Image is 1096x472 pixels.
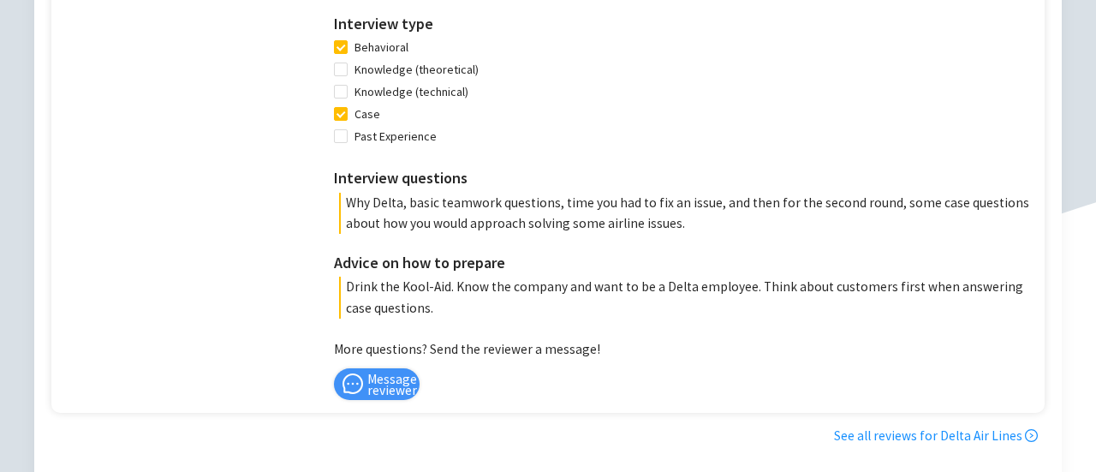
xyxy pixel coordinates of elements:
span: Knowledge (technical) [348,82,475,101]
p: Why Delta, basic teamwork questions, time you had to fix an issue, and then for the second round,... [339,193,1036,234]
span: right-circle [1025,429,1038,442]
span: Case [348,105,387,123]
span: Message reviewer [367,373,417,396]
h3: Interview questions [334,166,1036,190]
h3: Advice on how to prepare [334,251,1036,275]
span: Knowledge (theoretical) [348,60,485,79]
p: Drink the Kool-Aid. Know the company and want to be a Delta employee. Think about customers first... [339,277,1036,318]
span: message [342,373,364,395]
a: See all reviews for Delta Air Lines right-circle [834,427,1038,444]
h3: Interview type [334,12,1036,36]
span: Behavioral [348,38,415,57]
span: Past Experience [348,127,444,146]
